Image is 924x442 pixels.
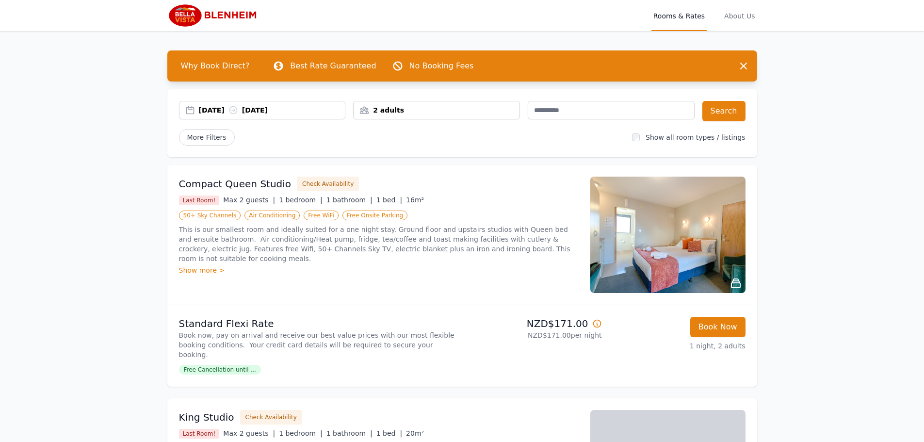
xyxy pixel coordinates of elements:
[223,429,275,437] span: Max 2 guests |
[646,133,745,141] label: Show all room types / listings
[279,196,323,204] span: 1 bedroom |
[690,317,746,337] button: Book Now
[179,317,458,330] p: Standard Flexi Rate
[179,225,579,263] p: This is our smallest room and ideally suited for a one night stay. Ground floor and upstairs stud...
[199,105,345,115] div: [DATE] [DATE]
[179,410,234,424] h3: King Studio
[223,196,275,204] span: Max 2 guests |
[304,211,339,220] span: Free WiFi
[466,330,602,340] p: NZD$171.00 per night
[610,341,746,351] p: 1 night, 2 adults
[244,211,300,220] span: Air Conditioning
[179,177,292,191] h3: Compact Queen Studio
[179,330,458,360] p: Book now, pay on arrival and receive our best value prices with our most flexible booking conditi...
[279,429,323,437] span: 1 bedroom |
[179,365,261,375] span: Free Cancellation until ...
[354,105,519,115] div: 2 adults
[326,429,373,437] span: 1 bathroom |
[179,265,579,275] div: Show more >
[179,129,235,146] span: More Filters
[702,101,746,121] button: Search
[290,60,376,72] p: Best Rate Guaranteed
[179,196,220,205] span: Last Room!
[179,429,220,439] span: Last Room!
[297,177,359,191] button: Check Availability
[376,429,402,437] span: 1 bed |
[376,196,402,204] span: 1 bed |
[406,196,424,204] span: 16m²
[406,429,424,437] span: 20m²
[466,317,602,330] p: NZD$171.00
[342,211,407,220] span: Free Onsite Parking
[173,56,258,76] span: Why Book Direct?
[409,60,474,72] p: No Booking Fees
[167,4,261,27] img: Bella Vista Blenheim
[179,211,241,220] span: 50+ Sky Channels
[326,196,373,204] span: 1 bathroom |
[240,410,302,425] button: Check Availability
